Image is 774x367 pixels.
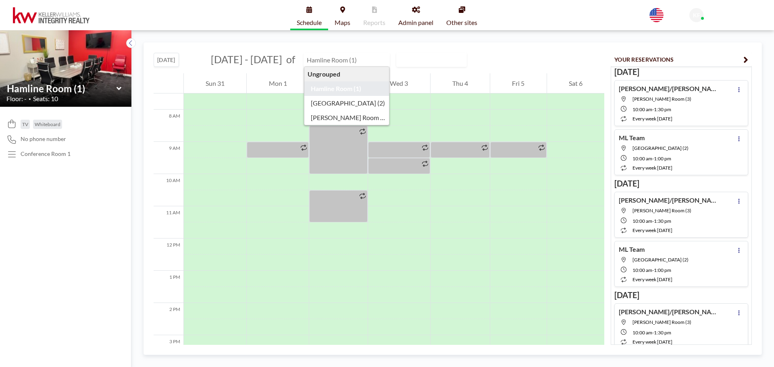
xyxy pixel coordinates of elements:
span: - [652,218,654,224]
span: every week [DATE] [633,227,672,233]
div: 12 PM [154,238,183,271]
div: 9 AM [154,142,183,174]
span: 10:00 AM [633,218,652,224]
span: No phone number [21,135,66,143]
span: • [29,96,31,102]
span: 10:00 AM [633,106,652,112]
div: 8 AM [154,110,183,142]
span: of [286,53,295,66]
h4: [PERSON_NAME]/[PERSON_NAME] [619,85,720,93]
span: - [652,156,654,162]
div: 10 AM [154,174,183,206]
span: TV [22,121,28,127]
div: Mon 1 [247,73,308,93]
span: Snelling Room (3) [633,207,691,214]
span: Lexington Room (2) [633,145,689,151]
span: Whiteboard [35,121,60,127]
div: Thu 4 [431,73,490,93]
span: 10:00 AM [633,267,652,273]
span: 10:00 AM [633,330,652,336]
span: - [652,330,654,336]
p: Conference Room 1 [21,150,71,158]
div: Hamline Room (1) [304,81,389,96]
span: Reports [363,19,385,26]
img: organization-logo [13,7,89,23]
span: [DATE] - [DATE] [211,53,282,65]
input: Hamline Room (1) [304,53,381,66]
span: WEEKLY VIEW [398,54,444,65]
span: every week [DATE] [633,116,672,122]
span: - [652,106,654,112]
span: Seats: 10 [33,95,58,103]
h3: [DATE] [614,290,748,300]
h3: [DATE] [614,67,748,77]
div: 11 AM [154,206,183,238]
span: every week [DATE] [633,165,672,171]
span: 1:30 PM [654,218,671,224]
span: Snelling Room (3) [633,96,691,102]
button: [DATE] [154,53,179,67]
span: 1:30 PM [654,330,671,336]
div: [GEOGRAPHIC_DATA] (2) [304,96,389,110]
div: Wed 3 [368,73,430,93]
span: Admin panel [398,19,433,26]
div: Search for option [397,53,466,66]
span: 1:00 PM [654,267,671,273]
div: 2 PM [154,303,183,335]
h4: [PERSON_NAME]/[PERSON_NAME] [619,196,720,204]
h4: ML Team [619,134,645,142]
span: Snelling Room (3) [633,319,691,325]
span: KF [693,12,700,19]
span: Admin [707,16,721,22]
h3: [DATE] [614,178,748,189]
button: YOUR RESERVATIONS [611,52,752,66]
span: Floor: - [6,95,27,103]
span: every week [DATE] [633,276,672,282]
span: Maps [335,19,350,26]
span: 10:00 AM [633,156,652,162]
span: 1:30 PM [654,106,671,112]
div: 7 AM [154,77,183,110]
input: Hamline Room (1) [7,83,117,94]
span: KWIR Front Desk [707,9,751,16]
h4: [PERSON_NAME]/[PERSON_NAME] [619,308,720,316]
div: Ungrouped [304,67,389,81]
div: [PERSON_NAME] Room (3) [304,110,389,125]
span: - [652,267,654,273]
span: Other sites [446,19,477,26]
input: Search for option [445,54,453,65]
div: Sat 6 [547,73,604,93]
span: every week [DATE] [633,339,672,345]
h4: ML Team [619,245,645,253]
div: 1 PM [154,271,183,303]
div: Fri 5 [490,73,546,93]
span: Schedule [297,19,322,26]
div: Sun 31 [184,73,246,93]
span: Lexington Room (2) [633,257,689,263]
span: 1:00 PM [654,156,671,162]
